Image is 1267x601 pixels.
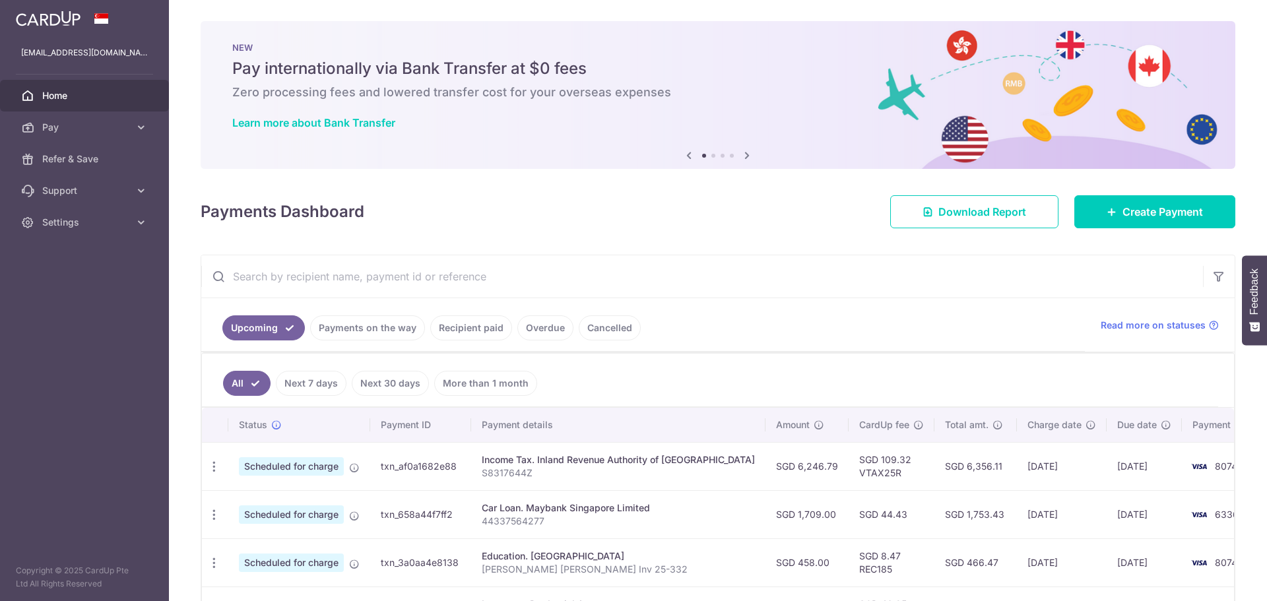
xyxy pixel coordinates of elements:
[370,538,471,586] td: txn_3a0aa4e8138
[776,418,810,431] span: Amount
[1215,509,1239,520] span: 6336
[482,501,755,515] div: Car Loan. Maybank Singapore Limited
[849,442,934,490] td: SGD 109.32 VTAX25R
[1107,538,1182,586] td: [DATE]
[310,315,425,340] a: Payments on the way
[765,442,849,490] td: SGD 6,246.79
[430,315,512,340] a: Recipient paid
[1186,459,1212,474] img: Bank Card
[370,490,471,538] td: txn_658a44f7ff2
[579,315,641,340] a: Cancelled
[434,371,537,396] a: More than 1 month
[239,554,344,572] span: Scheduled for charge
[1122,204,1203,220] span: Create Payment
[1074,195,1235,228] a: Create Payment
[232,116,395,129] a: Learn more about Bank Transfer
[239,418,267,431] span: Status
[352,371,429,396] a: Next 30 days
[1107,442,1182,490] td: [DATE]
[765,538,849,586] td: SGD 458.00
[482,453,755,466] div: Income Tax. Inland Revenue Authority of [GEOGRAPHIC_DATA]
[934,490,1017,538] td: SGD 1,753.43
[1027,418,1082,431] span: Charge date
[201,21,1235,169] img: Bank transfer banner
[765,490,849,538] td: SGD 1,709.00
[1017,442,1107,490] td: [DATE]
[1242,255,1267,345] button: Feedback - Show survey
[201,255,1203,298] input: Search by recipient name, payment id or reference
[232,42,1204,53] p: NEW
[42,184,129,197] span: Support
[934,442,1017,490] td: SGD 6,356.11
[890,195,1058,228] a: Download Report
[370,408,471,442] th: Payment ID
[482,466,755,480] p: S8317644Z
[1101,319,1219,332] a: Read more on statuses
[232,58,1204,79] h5: Pay internationally via Bank Transfer at $0 fees
[1017,490,1107,538] td: [DATE]
[16,11,81,26] img: CardUp
[482,515,755,528] p: 44337564277
[849,538,934,586] td: SGD 8.47 REC185
[1215,460,1237,472] span: 8074
[201,200,364,224] h4: Payments Dashboard
[1215,557,1237,568] span: 8074
[276,371,346,396] a: Next 7 days
[223,371,271,396] a: All
[42,121,129,134] span: Pay
[1017,538,1107,586] td: [DATE]
[1101,319,1206,332] span: Read more on statuses
[21,46,148,59] p: [EMAIL_ADDRESS][DOMAIN_NAME]
[849,490,934,538] td: SGD 44.43
[222,315,305,340] a: Upcoming
[1107,490,1182,538] td: [DATE]
[482,563,755,576] p: [PERSON_NAME] [PERSON_NAME] Inv 25-332
[471,408,765,442] th: Payment details
[859,418,909,431] span: CardUp fee
[1186,507,1212,522] img: Bank Card
[934,538,1017,586] td: SGD 466.47
[482,550,755,563] div: Education. [GEOGRAPHIC_DATA]
[1117,418,1157,431] span: Due date
[239,457,344,476] span: Scheduled for charge
[1249,269,1260,315] span: Feedback
[1186,555,1212,571] img: Bank Card
[239,505,344,524] span: Scheduled for charge
[42,216,129,229] span: Settings
[517,315,573,340] a: Overdue
[370,442,471,490] td: txn_af0a1682e88
[1183,561,1254,594] iframe: Opens a widget where you can find more information
[232,84,1204,100] h6: Zero processing fees and lowered transfer cost for your overseas expenses
[938,204,1026,220] span: Download Report
[945,418,989,431] span: Total amt.
[42,89,129,102] span: Home
[42,152,129,166] span: Refer & Save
